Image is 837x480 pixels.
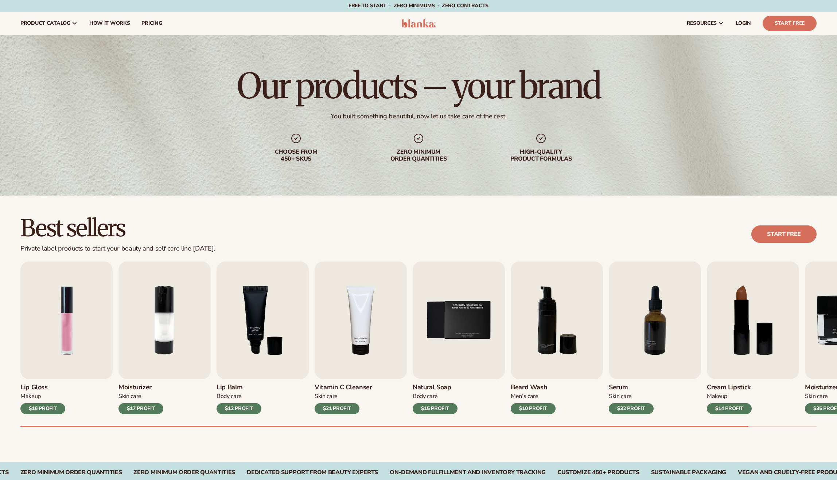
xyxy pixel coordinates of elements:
[20,261,113,414] a: 1 / 9
[736,20,751,26] span: LOGIN
[413,393,458,400] div: Body Care
[20,403,65,414] div: $16 PROFIT
[751,225,817,243] a: Start free
[730,12,757,35] a: LOGIN
[707,393,752,400] div: Makeup
[557,469,639,476] div: CUSTOMIZE 450+ PRODUCTS
[372,149,465,162] div: Zero minimum order quantities
[401,19,436,28] img: logo
[118,383,163,392] h3: Moisturizer
[118,261,211,414] a: 2 / 9
[247,469,378,476] div: Dedicated Support From Beauty Experts
[20,20,70,26] span: product catalog
[315,403,359,414] div: $21 PROFIT
[20,216,215,240] h2: Best sellers
[609,393,654,400] div: Skin Care
[609,383,654,392] h3: Serum
[20,245,215,253] div: Private label products to start your beauty and self care line [DATE].
[349,2,488,9] span: Free to start · ZERO minimums · ZERO contracts
[20,383,65,392] h3: Lip Gloss
[687,20,717,26] span: resources
[511,393,556,400] div: Men’s Care
[651,469,726,476] div: SUSTAINABLE PACKAGING
[136,12,168,35] a: pricing
[763,16,817,31] a: Start Free
[494,149,588,162] div: High-quality product formulas
[390,469,546,476] div: On-Demand Fulfillment and Inventory Tracking
[511,261,603,414] a: 6 / 9
[237,68,600,103] h1: Our products – your brand
[609,261,701,414] a: 7 / 9
[707,383,752,392] h3: Cream Lipstick
[89,20,130,26] span: How It Works
[118,403,163,414] div: $17 PROFIT
[83,12,136,35] a: How It Works
[315,393,372,400] div: Skin Care
[315,383,372,392] h3: Vitamin C Cleanser
[217,261,309,414] a: 3 / 9
[511,383,556,392] h3: Beard Wash
[707,261,799,414] a: 8 / 9
[141,20,162,26] span: pricing
[15,12,83,35] a: product catalog
[133,469,235,476] div: Zero Minimum Order QuantitieS
[413,383,458,392] h3: Natural Soap
[609,403,654,414] div: $32 PROFIT
[249,149,343,162] div: Choose from 450+ Skus
[217,393,261,400] div: Body Care
[118,393,163,400] div: Skin Care
[331,112,507,121] div: You built something beautiful, now let us take care of the rest.
[413,261,505,414] a: 5 / 9
[20,393,65,400] div: Makeup
[681,12,730,35] a: resources
[413,403,458,414] div: $15 PROFIT
[707,403,752,414] div: $14 PROFIT
[315,261,407,414] a: 4 / 9
[217,403,261,414] div: $12 PROFIT
[217,383,261,392] h3: Lip Balm
[20,469,122,476] div: Zero Minimum Order QuantitieS
[511,403,556,414] div: $10 PROFIT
